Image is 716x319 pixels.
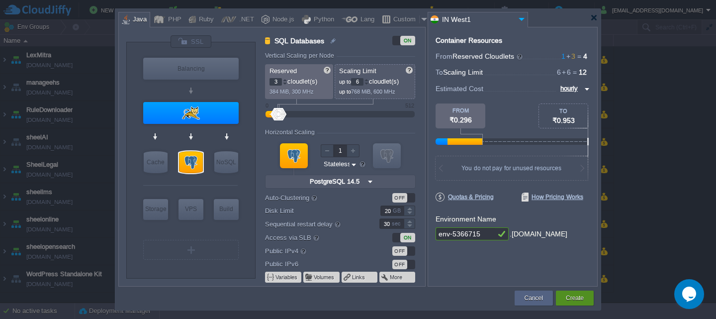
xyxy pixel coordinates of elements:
[143,199,168,220] div: Storage Containers
[143,58,239,80] div: Balancing
[214,151,238,173] div: NoSQL Databases
[390,12,419,27] div: Custom
[392,219,403,228] div: sec
[392,260,407,269] div: OFF
[552,116,575,124] span: ₹0.953
[144,151,168,173] div: Cache
[214,199,239,219] div: Build
[165,12,181,27] div: PHP
[436,83,483,94] span: Estimated Cost
[390,273,403,281] button: More
[236,12,254,27] div: .NET
[436,37,502,44] div: Container Resources
[393,206,403,215] div: GB
[265,218,366,229] label: Sequential restart delay
[571,68,579,76] span: =
[583,52,587,60] span: 4
[143,199,168,219] div: Storage
[449,116,472,124] span: ₹0.296
[275,273,298,281] button: Variables
[351,89,395,95] span: 768 MiB, 600 MHz
[392,246,407,256] div: OFF
[525,293,543,303] button: Cancel
[358,12,374,27] div: Lang
[269,12,294,27] div: Node.js
[265,192,366,203] label: Auto-Clustering
[265,129,317,136] div: Horizontal Scaling
[143,102,239,124] div: Application Servers
[265,206,366,216] label: Disk Limit
[179,199,203,220] div: Elastic VPS
[561,68,567,76] span: +
[265,52,337,59] div: Vertical Scaling per Node
[400,233,415,242] div: ON
[561,52,565,60] span: 1
[311,12,334,27] div: Python
[314,273,335,281] button: Volumes
[143,58,239,80] div: Load Balancer
[179,199,203,219] div: VPS
[436,215,496,223] label: Environment Name
[674,279,706,309] iframe: chat widget
[269,75,330,86] p: cloudlet(s)
[143,240,239,260] div: Create New Layer
[405,103,414,108] div: 512
[265,245,366,256] label: Public IPv4
[510,227,567,241] div: .[DOMAIN_NAME]
[339,67,376,75] span: Scaling Limit
[557,68,561,76] span: 6
[352,273,366,281] button: Links
[339,79,351,85] span: up to
[179,151,203,173] div: SQL Databases
[436,68,443,76] span: To
[266,103,268,108] div: 0
[265,232,366,243] label: Access via SLB
[130,12,147,27] div: Java
[436,193,494,202] span: Quotas & Pricing
[436,52,452,60] span: From
[400,36,415,45] div: ON
[579,68,587,76] span: 12
[339,89,351,95] span: up to
[269,89,314,95] span: 384 MiB, 300 MHz
[339,75,412,86] p: cloudlet(s)
[269,67,297,75] span: Reserved
[566,293,584,303] button: Create
[452,52,524,60] span: Reserved Cloudlets
[565,52,575,60] span: 3
[265,259,366,269] label: Public IPv6
[214,199,239,220] div: Build Node
[392,193,407,203] div: OFF
[539,108,588,114] div: TO
[196,12,214,27] div: Ruby
[565,52,571,60] span: +
[522,193,583,202] span: How Pricing Works
[214,151,238,173] div: NoSQL
[575,52,583,60] span: =
[436,107,485,113] div: FROM
[561,68,571,76] span: 6
[443,68,483,76] span: Scaling Limit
